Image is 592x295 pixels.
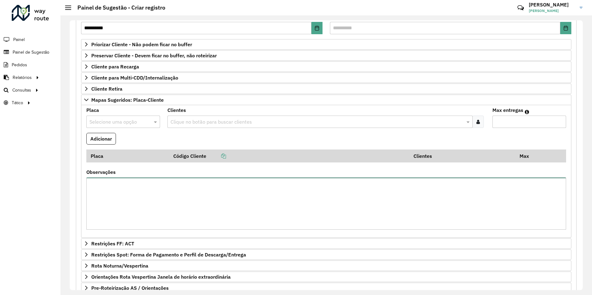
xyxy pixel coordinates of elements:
[91,97,164,102] span: Mapas Sugeridos: Placa-Cliente
[81,50,571,61] a: Preservar Cliente - Devem ficar no buffer, não roteirizar
[529,8,575,14] span: [PERSON_NAME]
[81,39,571,50] a: Priorizar Cliente - Não podem ficar no buffer
[492,106,523,114] label: Max entregas
[91,64,139,69] span: Cliente para Recarga
[81,283,571,293] a: Pre-Roteirização AS / Orientações
[13,49,49,55] span: Painel de Sugestão
[169,150,409,162] th: Código Cliente
[529,2,575,8] h3: [PERSON_NAME]
[311,22,323,34] button: Choose Date
[91,285,169,290] span: Pre-Roteirização AS / Orientações
[12,100,23,106] span: Tático
[13,74,32,81] span: Relatórios
[81,249,571,260] a: Restrições Spot: Forma de Pagamento e Perfil de Descarga/Entrega
[86,168,116,176] label: Observações
[91,252,246,257] span: Restrições Spot: Forma de Pagamento e Perfil de Descarga/Entrega
[91,263,148,268] span: Rota Noturna/Vespertina
[91,75,178,80] span: Cliente para Multi-CDD/Internalização
[81,260,571,271] a: Rota Noturna/Vespertina
[525,109,529,114] em: Máximo de clientes que serão colocados na mesma rota com os clientes informados
[91,241,134,246] span: Restrições FF: ACT
[81,95,571,105] a: Mapas Sugeridos: Placa-Cliente
[81,84,571,94] a: Cliente Retira
[71,4,165,11] h2: Painel de Sugestão - Criar registro
[515,150,540,162] th: Max
[86,106,99,114] label: Placa
[81,105,571,238] div: Mapas Sugeridos: Placa-Cliente
[12,62,27,68] span: Pedidos
[81,272,571,282] a: Orientações Rota Vespertina Janela de horário extraordinária
[91,86,122,91] span: Cliente Retira
[12,87,31,93] span: Consultas
[167,106,186,114] label: Clientes
[91,274,231,279] span: Orientações Rota Vespertina Janela de horário extraordinária
[86,133,116,145] button: Adicionar
[409,150,515,162] th: Clientes
[81,238,571,249] a: Restrições FF: ACT
[560,22,571,34] button: Choose Date
[86,150,169,162] th: Placa
[206,153,226,159] a: Copiar
[81,61,571,72] a: Cliente para Recarga
[81,72,571,83] a: Cliente para Multi-CDD/Internalização
[91,42,192,47] span: Priorizar Cliente - Não podem ficar no buffer
[13,36,25,43] span: Painel
[514,1,527,14] a: Contato Rápido
[91,53,217,58] span: Preservar Cliente - Devem ficar no buffer, não roteirizar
